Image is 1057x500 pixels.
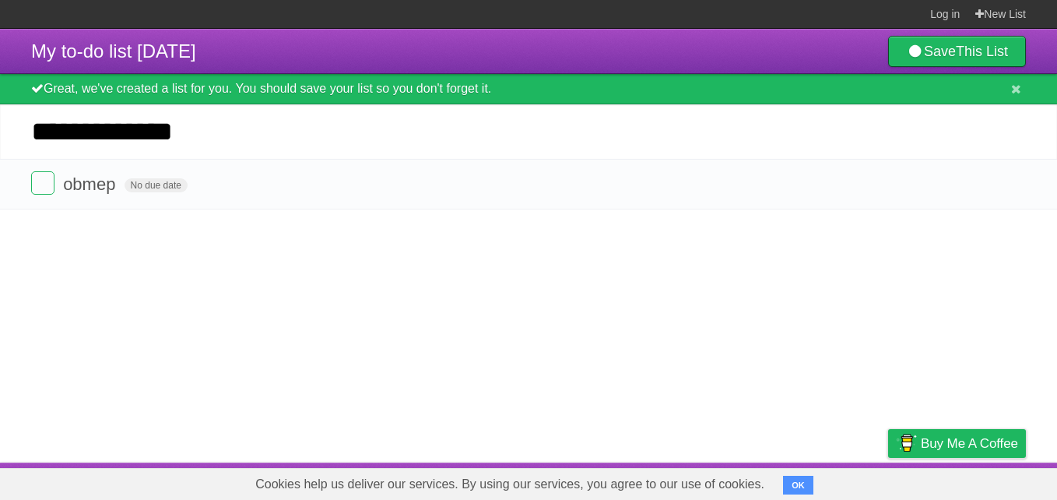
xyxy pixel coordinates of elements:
[681,467,714,496] a: About
[783,476,813,495] button: OK
[125,178,188,192] span: No due date
[888,429,1026,458] a: Buy me a coffee
[928,467,1026,496] a: Suggest a feature
[921,430,1018,457] span: Buy me a coffee
[31,40,196,62] span: My to-do list [DATE]
[956,44,1008,59] b: This List
[896,430,917,456] img: Buy me a coffee
[732,467,795,496] a: Developers
[31,171,54,195] label: Done
[240,469,780,500] span: Cookies help us deliver our services. By using our services, you agree to our use of cookies.
[888,36,1026,67] a: SaveThis List
[63,174,119,194] span: obmep
[815,467,849,496] a: Terms
[868,467,908,496] a: Privacy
